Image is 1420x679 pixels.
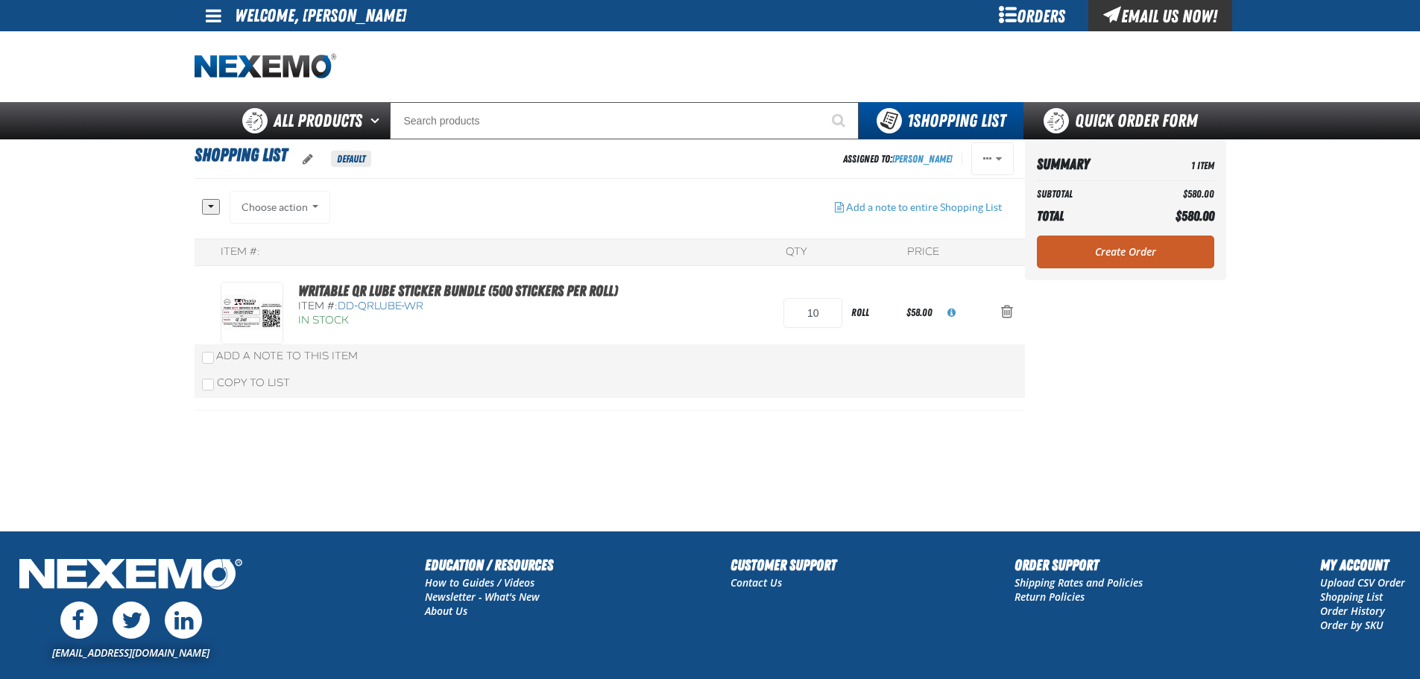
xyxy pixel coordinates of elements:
[1037,151,1139,177] th: Summary
[390,102,859,139] input: Search
[783,298,842,328] input: Product Quantity
[291,143,325,176] button: oro.shoppinglist.label.edit.tooltip
[1320,554,1405,576] h2: My Account
[298,282,618,300] a: Writable QR Lube Sticker Bundle (500 stickers per roll)
[1320,590,1383,604] a: Shopping List
[823,191,1014,224] button: Add a note to entire Shopping List
[331,151,371,167] span: Default
[425,604,467,618] a: About Us
[338,300,423,312] span: DD-QRLUBE-WR
[1320,575,1405,590] a: Upload CSV Order
[365,102,390,139] button: Open All Products pages
[216,350,358,362] span: Add a Note to This Item
[15,554,247,598] img: Nexemo Logo
[730,554,836,576] h2: Customer Support
[202,352,214,364] input: Add a Note to This Item
[195,145,287,165] span: Shopping List
[786,245,807,259] div: QTY
[907,110,913,131] strong: 1
[1037,184,1139,204] th: Subtotal
[892,153,953,165] a: [PERSON_NAME]
[195,54,336,80] img: Nexemo logo
[298,300,618,314] div: Item #:
[1139,184,1214,204] td: $580.00
[859,102,1023,139] button: You have 1 Shopping List. Open to view details
[730,575,782,590] a: Contact Us
[989,297,1025,329] button: Action Remove Writable QR Lube Sticker Bundle (500 stickers per roll) from Shopping List
[274,107,362,134] span: All Products
[221,245,260,259] div: Item #:
[1320,604,1385,618] a: Order History
[1014,554,1143,576] h2: Order Support
[1176,208,1214,224] span: $580.00
[1037,236,1214,268] a: Create Order
[195,54,336,80] a: Home
[1014,590,1085,604] a: Return Policies
[1320,618,1383,632] a: Order by SKU
[842,296,903,329] div: roll
[1037,204,1139,228] th: Total
[906,306,933,318] span: $58.00
[202,379,214,391] input: Copy To List
[52,645,209,660] a: [EMAIL_ADDRESS][DOMAIN_NAME]
[1023,102,1225,139] a: Quick Order Form
[202,376,290,389] label: Copy To List
[907,110,1006,131] span: Shopping List
[843,149,953,169] div: Assigned To:
[1014,575,1143,590] a: Shipping Rates and Policies
[425,590,540,604] a: Newsletter - What's New
[1139,151,1214,177] td: 1 Item
[425,554,553,576] h2: Education / Resources
[821,102,859,139] button: Start Searching
[935,297,968,329] button: View All Prices for DD-QRLUBE-WR
[425,575,534,590] a: How to Guides / Videos
[298,314,618,328] div: In Stock
[971,142,1014,175] button: Actions of Shopping List
[907,245,939,259] div: Price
